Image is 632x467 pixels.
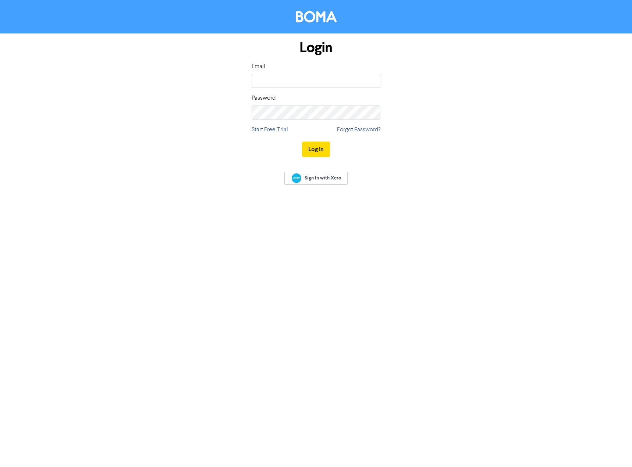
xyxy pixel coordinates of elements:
[337,125,380,134] a: Forgot Password?
[252,125,288,134] a: Start Free Trial
[284,172,348,185] a: Sign In with Xero
[252,94,276,103] label: Password
[252,62,265,71] label: Email
[305,175,341,181] span: Sign In with Xero
[252,39,380,56] h1: Login
[302,142,330,157] button: Log In
[296,11,337,22] img: BOMA Logo
[292,173,301,183] img: Xero logo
